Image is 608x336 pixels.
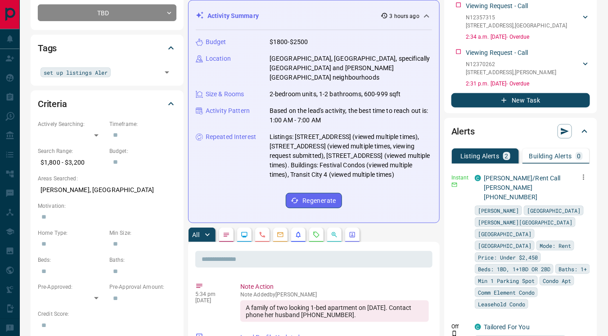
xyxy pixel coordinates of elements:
p: Location [206,54,231,63]
p: N12357315 [466,13,567,22]
div: N12370262[STREET_ADDRESS],[PERSON_NAME] [466,58,590,78]
div: condos.ca [475,324,481,330]
span: Comm Element Condo [478,288,535,297]
span: Mode: Rent [540,241,571,250]
span: [PERSON_NAME] [478,206,519,215]
p: Min Size: [109,229,176,237]
p: Note Added by [PERSON_NAME] [240,291,429,298]
p: [GEOGRAPHIC_DATA], [GEOGRAPHIC_DATA], specifically [GEOGRAPHIC_DATA] and [PERSON_NAME][GEOGRAPHIC... [270,54,432,82]
p: 2:34 a.m. [DATE] - Overdue [466,33,590,41]
p: 2-bedroom units, 1-2 bathrooms, 600-999 sqft [270,90,401,99]
svg: Notes [223,231,230,238]
span: Price: Under $2,450 [478,253,538,262]
p: Instant [451,174,469,182]
div: Criteria [38,93,176,115]
div: N12357315[STREET_ADDRESS],[GEOGRAPHIC_DATA] [466,12,590,31]
span: [GEOGRAPHIC_DATA] [478,229,531,238]
svg: Lead Browsing Activity [241,231,248,238]
svg: Email [451,182,458,188]
h2: Criteria [38,97,67,111]
p: Based on the lead's activity, the best time to reach out is: 1:00 AM - 7:00 AM [270,106,432,125]
span: Min 1 Parking Spot [478,276,535,285]
div: A family of two looking 1-bed apartment on [DATE]. Contact phone her husband [PHONE_NUMBER]. [240,300,429,322]
span: Leasehold Condo [478,300,525,309]
button: New Task [451,93,590,108]
p: [DATE] [195,297,227,304]
svg: Agent Actions [349,231,356,238]
p: Size & Rooms [206,90,244,99]
p: 0 [577,153,581,159]
p: Search Range: [38,147,105,155]
p: Credit Score: [38,310,176,318]
p: Motivation: [38,202,176,210]
span: Baths: 1+ [558,264,587,273]
p: Timeframe: [109,120,176,128]
svg: Listing Alerts [295,231,302,238]
p: Repeated Interest [206,132,256,142]
h2: Alerts [451,124,475,139]
p: Actively Searching: [38,120,105,128]
span: [PERSON_NAME][GEOGRAPHIC_DATA] [478,218,572,227]
p: [STREET_ADDRESS] , [GEOGRAPHIC_DATA] [466,22,567,30]
p: Home Type: [38,229,105,237]
p: Off [451,323,469,331]
p: Beds: [38,256,105,264]
svg: Requests [313,231,320,238]
span: set up listings Aler [44,68,108,77]
p: 2 [505,153,509,159]
div: condos.ca [475,175,481,181]
p: Listings: [STREET_ADDRESS] (viewed multiple times), [STREET_ADDRESS] (viewed multiple times, view... [270,132,432,179]
div: TBD [38,4,176,21]
p: Pre-Approval Amount: [109,283,176,291]
p: Areas Searched: [38,175,176,183]
p: Listing Alerts [460,153,500,159]
svg: Calls [259,231,266,238]
p: N12370262 [466,60,556,68]
p: $1800-$2500 [270,37,308,47]
a: [PERSON_NAME]/Rent Call [PERSON_NAME] [PHONE_NUMBER] [484,175,561,201]
p: Baths: [109,256,176,264]
div: Tags [38,37,176,59]
a: Tailored For You [484,323,530,331]
h2: Tags [38,41,57,55]
span: Condo Apt [543,276,571,285]
p: 2:31 p.m. [DATE] - Overdue [466,80,590,88]
p: Note Action [240,282,429,291]
p: Activity Pattern [206,106,250,116]
span: [GEOGRAPHIC_DATA] [527,206,581,215]
p: Building Alerts [529,153,572,159]
svg: Emails [277,231,284,238]
p: [STREET_ADDRESS] , [PERSON_NAME] [466,68,556,76]
p: 3 hours ago [390,12,419,20]
p: $1,800 - $3,200 [38,155,105,170]
div: Activity Summary3 hours ago [196,8,432,24]
span: [GEOGRAPHIC_DATA] [478,241,531,250]
p: Viewing Request - Call [466,1,528,11]
span: Beds: 1BD, 1+1BD OR 2BD [478,264,550,273]
p: Budget [206,37,226,47]
button: Regenerate [286,193,342,208]
button: Open [161,66,173,79]
p: Budget: [109,147,176,155]
p: Pre-Approved: [38,283,105,291]
p: 5:34 pm [195,291,227,297]
p: Viewing Request - Call [466,48,528,58]
svg: Opportunities [331,231,338,238]
p: All [192,232,199,238]
p: Activity Summary [207,11,259,21]
div: Alerts [451,121,590,142]
p: [PERSON_NAME], [GEOGRAPHIC_DATA] [38,183,176,197]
